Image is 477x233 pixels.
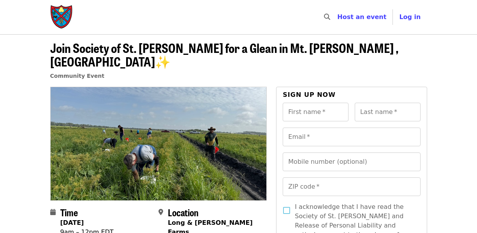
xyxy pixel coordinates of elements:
input: Mobile number (optional) [283,152,420,171]
strong: [DATE] [60,219,84,226]
span: Sign up now [283,91,336,98]
a: Host an event [337,13,386,21]
i: search icon [324,13,330,21]
input: ZIP code [283,177,420,196]
img: Join Society of St. Andrew for a Glean in Mt. Dora , FL✨ organized by Society of St. Andrew [51,87,267,200]
input: First name [283,103,349,121]
i: map-marker-alt icon [158,208,163,216]
i: calendar icon [50,208,56,216]
input: Search [335,8,341,26]
span: Time [60,205,78,219]
img: Society of St. Andrew - Home [50,5,74,30]
span: Log in [399,13,421,21]
input: Last name [355,103,421,121]
button: Log in [393,9,427,25]
span: Location [168,205,199,219]
span: Join Society of St. [PERSON_NAME] for a Glean in Mt. [PERSON_NAME] , [GEOGRAPHIC_DATA]✨ [50,39,399,70]
input: Email [283,128,420,146]
a: Community Event [50,73,104,79]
